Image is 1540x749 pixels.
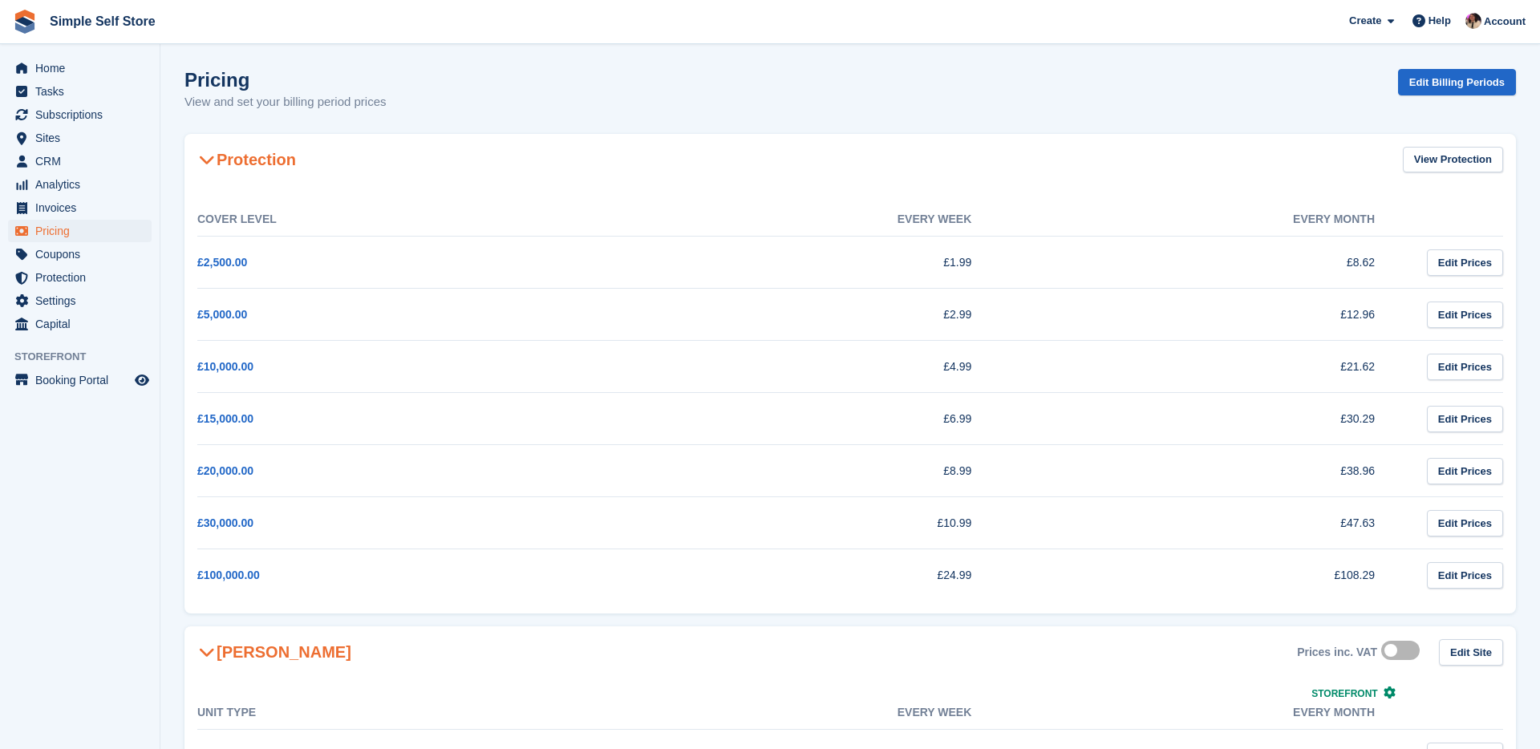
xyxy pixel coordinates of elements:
a: menu [8,196,152,219]
a: Edit Prices [1427,510,1503,536]
a: menu [8,103,152,126]
span: Home [35,57,132,79]
a: menu [8,173,152,196]
a: menu [8,57,152,79]
a: menu [8,127,152,149]
h2: Protection [197,150,296,169]
span: Capital [35,313,132,335]
td: £108.29 [1003,549,1407,601]
td: £12.96 [1003,289,1407,341]
td: £6.99 [601,393,1004,445]
a: Edit Prices [1427,354,1503,380]
th: Unit Type [197,696,601,730]
a: Edit Prices [1427,458,1503,484]
span: Create [1349,13,1381,29]
a: View Protection [1403,147,1503,173]
span: Booking Portal [35,369,132,391]
a: menu [8,266,152,289]
a: £5,000.00 [197,308,247,321]
a: menu [8,369,152,391]
a: menu [8,243,152,265]
a: Edit Prices [1427,302,1503,328]
th: Every month [1003,696,1407,730]
span: Sites [35,127,132,149]
a: Preview store [132,370,152,390]
td: £8.99 [601,445,1004,497]
a: Edit Prices [1427,406,1503,432]
span: Storefront [14,349,160,365]
span: Coupons [35,243,132,265]
td: £8.62 [1003,237,1407,289]
a: Edit Site [1439,639,1503,666]
a: £30,000.00 [197,516,253,529]
img: Scott McCutcheon [1465,13,1481,29]
h2: [PERSON_NAME] [197,642,351,662]
a: menu [8,80,152,103]
a: menu [8,313,152,335]
span: CRM [35,150,132,172]
th: Every month [1003,203,1407,237]
th: Every week [601,203,1004,237]
td: £38.96 [1003,445,1407,497]
span: Analytics [35,173,132,196]
a: Storefront [1311,688,1396,699]
td: £4.99 [601,341,1004,393]
a: menu [8,150,152,172]
h1: Pricing [184,69,387,91]
th: Every week [601,696,1004,730]
a: £10,000.00 [197,360,253,373]
td: £47.63 [1003,497,1407,549]
a: Edit Billing Periods [1398,69,1516,95]
span: Invoices [35,196,132,219]
img: stora-icon-8386f47178a22dfd0bd8f6a31ec36ba5ce8667c1dd55bd0f319d3a0aa187defe.svg [13,10,37,34]
a: £100,000.00 [197,569,260,581]
a: Edit Prices [1427,562,1503,589]
a: £2,500.00 [197,256,247,269]
td: £24.99 [601,549,1004,601]
a: menu [8,289,152,312]
span: Help [1429,13,1451,29]
th: Cover Level [197,203,601,237]
p: View and set your billing period prices [184,93,387,111]
td: £1.99 [601,237,1004,289]
span: Pricing [35,220,132,242]
a: Simple Self Store [43,8,162,34]
a: menu [8,220,152,242]
td: £2.99 [601,289,1004,341]
span: Tasks [35,80,132,103]
span: Protection [35,266,132,289]
a: £15,000.00 [197,412,253,425]
span: Subscriptions [35,103,132,126]
a: £20,000.00 [197,464,253,477]
div: Prices inc. VAT [1297,646,1377,659]
span: Settings [35,289,132,312]
td: £30.29 [1003,393,1407,445]
td: £10.99 [601,497,1004,549]
td: £21.62 [1003,341,1407,393]
a: Edit Prices [1427,249,1503,276]
span: Storefront [1311,688,1377,699]
span: Account [1484,14,1526,30]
